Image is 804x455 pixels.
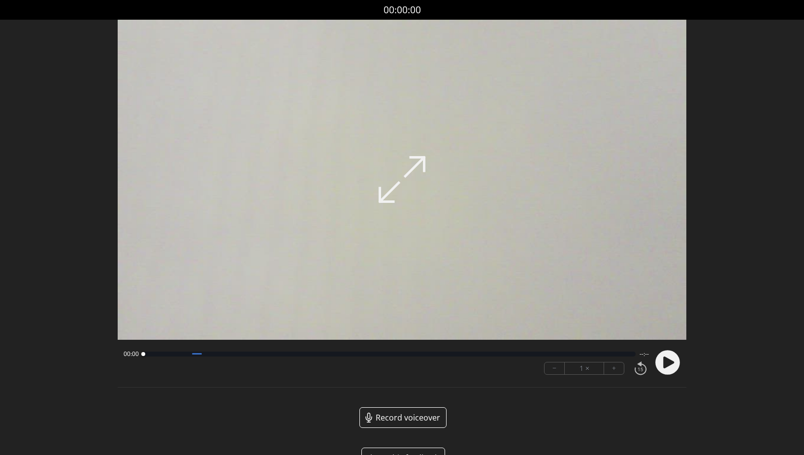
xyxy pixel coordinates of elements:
span: 00:00 [124,350,139,358]
button: − [545,362,565,374]
a: Record voiceover [359,407,447,428]
span: --:-- [640,350,649,358]
a: 00:00:00 [384,3,421,17]
span: Record voiceover [376,412,440,423]
button: + [604,362,624,374]
div: 1 × [565,362,604,374]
